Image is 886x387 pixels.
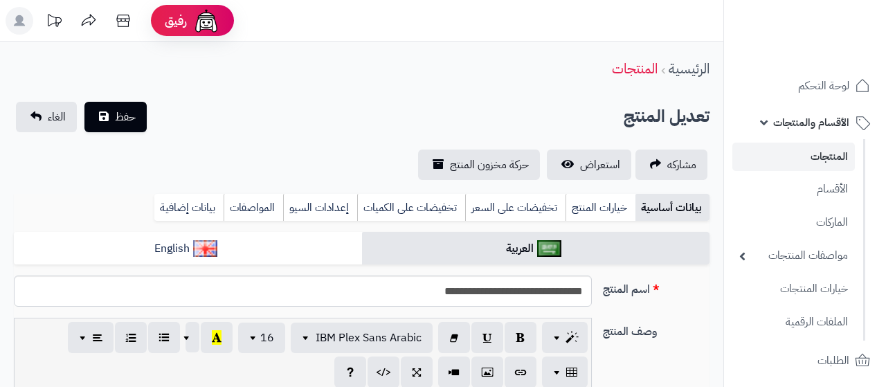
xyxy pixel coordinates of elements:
[667,156,696,173] span: مشاركه
[817,351,849,370] span: الطلبات
[597,318,715,340] label: وصف المنتج
[624,102,709,131] h2: تعديل المنتج
[238,323,285,353] button: 16
[566,194,635,222] a: خيارات المنتج
[635,194,709,222] a: بيانات أساسية
[732,241,855,271] a: مواصفات المنتجات
[732,344,878,377] a: الطلبات
[16,102,77,132] a: الغاء
[537,240,561,257] img: العربية
[165,12,187,29] span: رفيق
[669,58,709,79] a: الرئيسية
[450,156,529,173] span: حركة مخزون المنتج
[612,58,658,79] a: المنتجات
[193,240,217,257] img: English
[357,194,465,222] a: تخفيضات على الكميات
[547,150,631,180] a: استعراض
[732,208,855,237] a: الماركات
[48,109,66,125] span: الغاء
[418,150,540,180] a: حركة مخزون المنتج
[362,232,710,266] a: العربية
[732,274,855,304] a: خيارات المنتجات
[154,194,224,222] a: بيانات إضافية
[635,150,707,180] a: مشاركه
[316,330,422,346] span: IBM Plex Sans Arabic
[732,174,855,204] a: الأقسام
[37,7,71,38] a: تحديثات المنصة
[260,330,274,346] span: 16
[465,194,566,222] a: تخفيضات على السعر
[798,76,849,96] span: لوحة التحكم
[283,194,357,222] a: إعدادات السيو
[732,143,855,171] a: المنتجات
[192,7,220,35] img: ai-face.png
[732,307,855,337] a: الملفات الرقمية
[115,109,136,125] span: حفظ
[14,232,362,266] a: English
[597,276,715,298] label: اسم المنتج
[773,113,849,132] span: الأقسام والمنتجات
[580,156,620,173] span: استعراض
[732,69,878,102] a: لوحة التحكم
[84,102,147,132] button: حفظ
[291,323,433,353] button: IBM Plex Sans Arabic
[224,194,283,222] a: المواصفات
